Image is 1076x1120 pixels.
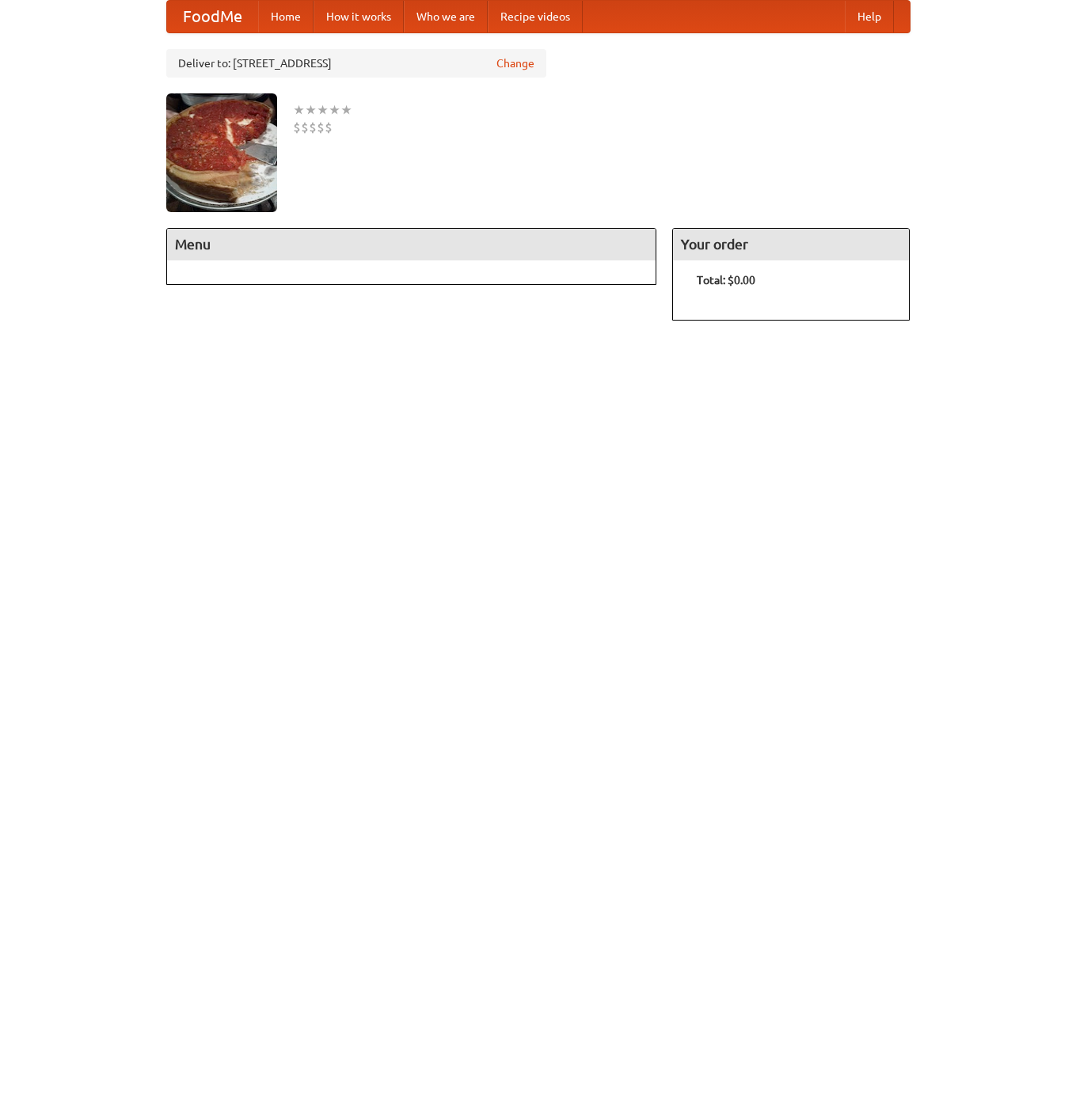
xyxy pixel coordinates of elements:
a: Home [258,1,314,32]
a: Recipe videos [488,1,583,32]
li: ★ [305,101,317,119]
li: $ [301,119,309,136]
a: Who we are [404,1,488,32]
li: $ [309,119,317,136]
h4: Menu [167,229,656,260]
li: $ [317,119,325,136]
li: ★ [329,101,340,119]
li: $ [293,119,301,136]
li: ★ [293,101,305,119]
li: $ [325,119,333,136]
h4: Your order [673,229,909,260]
div: Deliver to: [STREET_ADDRESS] [166,49,546,78]
li: ★ [317,101,329,119]
img: angular.jpg [166,93,277,212]
a: Change [496,55,534,71]
a: How it works [314,1,404,32]
b: Total: $0.00 [697,274,755,287]
a: Help [845,1,894,32]
a: FoodMe [167,1,258,32]
li: ★ [340,101,352,119]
